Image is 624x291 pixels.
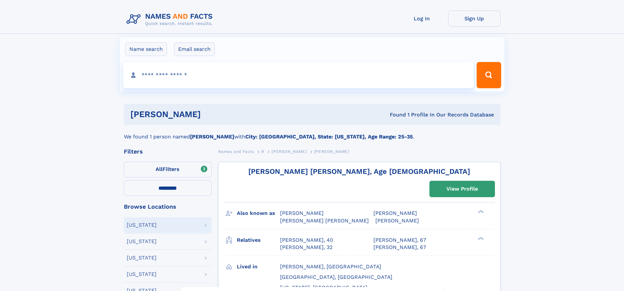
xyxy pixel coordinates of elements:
[261,147,264,156] a: R
[124,149,212,155] div: Filters
[261,149,264,154] span: R
[218,147,254,156] a: Names and Facts
[476,210,484,214] div: ❯
[130,110,295,118] h1: [PERSON_NAME]
[280,237,333,244] a: [PERSON_NAME], 40
[127,255,157,260] div: [US_STATE]
[477,62,501,88] button: Search Button
[373,210,417,216] span: [PERSON_NAME]
[448,10,501,27] a: Sign Up
[123,62,474,88] input: search input
[124,10,218,28] img: Logo Names and Facts
[373,237,426,244] a: [PERSON_NAME], 67
[124,162,212,177] label: Filters
[156,166,162,172] span: All
[272,147,307,156] a: [PERSON_NAME]
[237,235,280,246] h3: Relatives
[237,261,280,272] h3: Lived in
[190,134,234,140] b: [PERSON_NAME]
[280,274,392,280] span: [GEOGRAPHIC_DATA], [GEOGRAPHIC_DATA]
[396,10,448,27] a: Log In
[127,239,157,244] div: [US_STATE]
[280,263,381,270] span: [PERSON_NAME], [GEOGRAPHIC_DATA]
[127,272,157,277] div: [US_STATE]
[174,42,215,56] label: Email search
[476,236,484,240] div: ❯
[124,204,212,210] div: Browse Locations
[125,42,167,56] label: Name search
[245,134,413,140] b: City: [GEOGRAPHIC_DATA], State: [US_STATE], Age Range: 25-35
[280,244,332,251] a: [PERSON_NAME], 32
[446,181,478,197] div: View Profile
[280,284,368,291] span: [US_STATE], [GEOGRAPHIC_DATA]
[314,149,349,154] span: [PERSON_NAME]
[280,218,369,224] span: [PERSON_NAME] [PERSON_NAME]
[295,111,494,118] div: Found 1 Profile In Our Records Database
[373,244,426,251] a: [PERSON_NAME], 67
[248,167,470,176] a: [PERSON_NAME] [PERSON_NAME], Age [DEMOGRAPHIC_DATA]
[124,125,501,141] div: We found 1 person named with .
[127,222,157,228] div: [US_STATE]
[272,149,307,154] span: [PERSON_NAME]
[430,181,495,197] a: View Profile
[237,208,280,219] h3: Also known as
[280,210,324,216] span: [PERSON_NAME]
[375,218,419,224] span: [PERSON_NAME]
